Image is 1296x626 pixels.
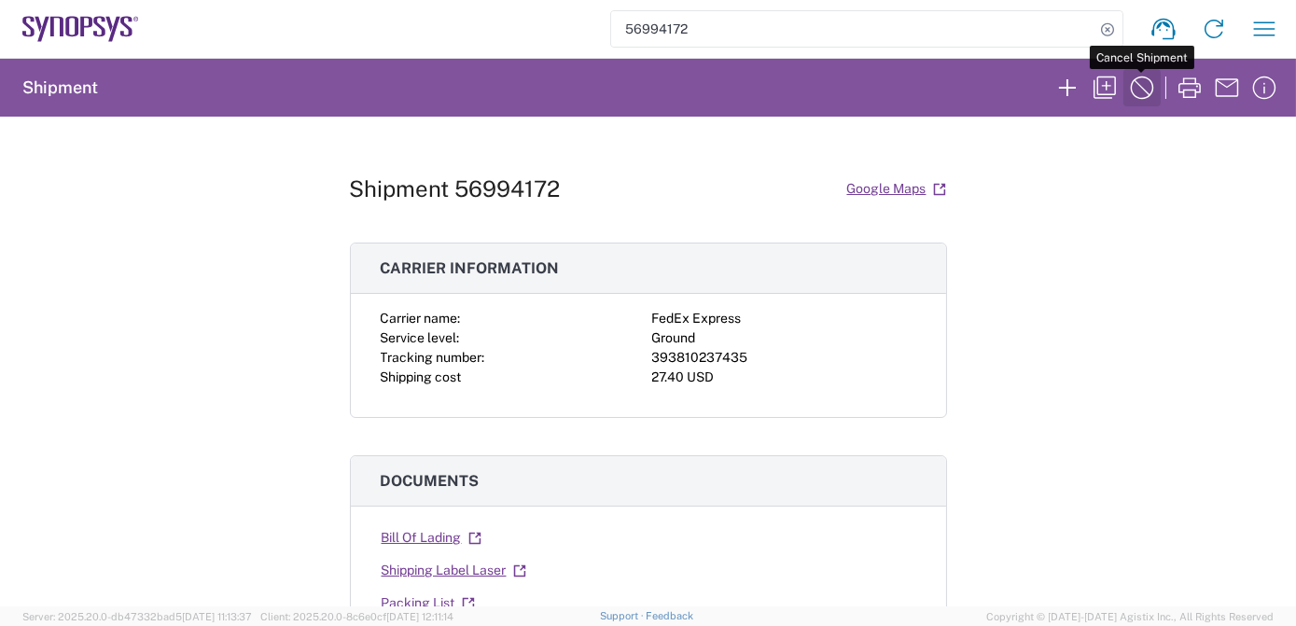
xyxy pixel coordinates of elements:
[381,330,460,345] span: Service level:
[986,608,1274,625] span: Copyright © [DATE]-[DATE] Agistix Inc., All Rights Reserved
[611,11,1094,47] input: Shipment, tracking or reference number
[381,472,480,490] span: Documents
[381,554,527,587] a: Shipping Label Laser
[381,587,476,619] a: Packing List
[260,611,453,622] span: Client: 2025.20.0-8c6e0cf
[381,350,485,365] span: Tracking number:
[652,328,916,348] div: Ground
[381,522,482,554] a: Bill Of Lading
[182,611,252,622] span: [DATE] 11:13:37
[22,77,98,99] h2: Shipment
[652,348,916,368] div: 393810237435
[381,259,560,277] span: Carrier information
[846,173,947,205] a: Google Maps
[646,610,693,621] a: Feedback
[22,611,252,622] span: Server: 2025.20.0-db47332bad5
[600,610,647,621] a: Support
[652,368,916,387] div: 27.40 USD
[381,311,461,326] span: Carrier name:
[386,611,453,622] span: [DATE] 12:11:14
[350,175,561,202] h1: Shipment 56994172
[381,369,462,384] span: Shipping cost
[652,309,916,328] div: FedEx Express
